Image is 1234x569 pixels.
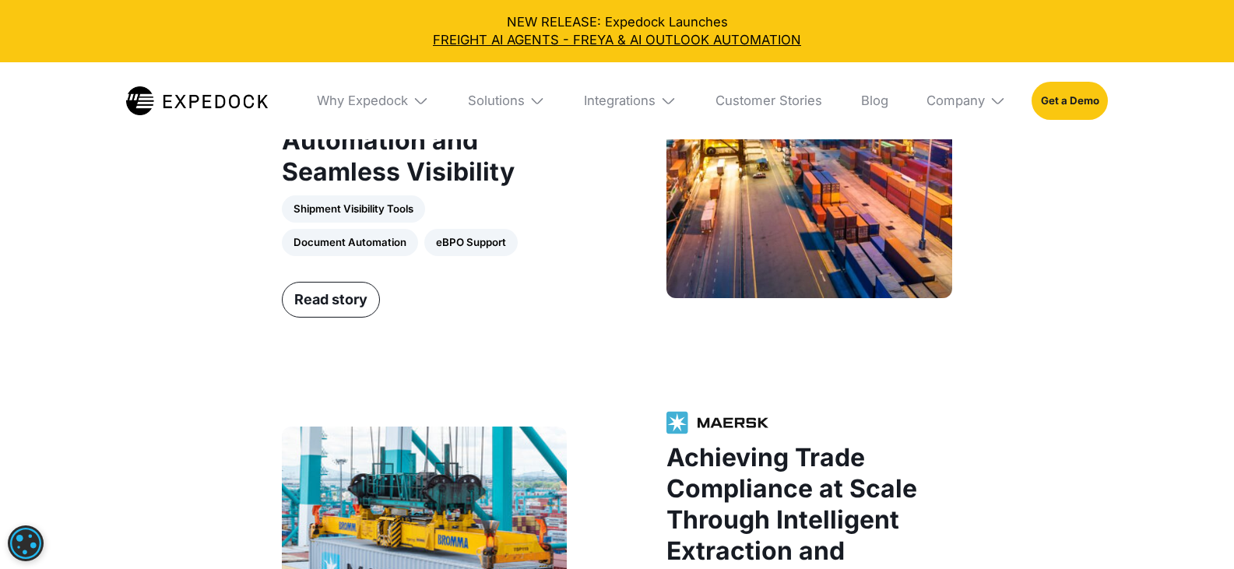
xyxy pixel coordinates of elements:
[702,62,835,140] a: Customer Stories
[914,62,1019,140] div: Company
[926,93,985,109] div: Company
[13,31,1222,49] a: FREIGHT AI AGENTS - FREYA & AI OUTLOOK AUTOMATION
[13,13,1222,50] div: NEW RELEASE: Expedock Launches
[571,62,690,140] div: Integrations
[455,62,558,140] div: Solutions
[848,62,901,140] a: Blog
[317,93,408,109] div: Why Expedock
[304,62,442,140] div: Why Expedock
[584,93,656,109] div: Integrations
[468,93,525,109] div: Solutions
[975,401,1234,569] iframe: Chat Widget
[1032,82,1108,119] a: Get a Demo
[282,282,380,318] a: Read story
